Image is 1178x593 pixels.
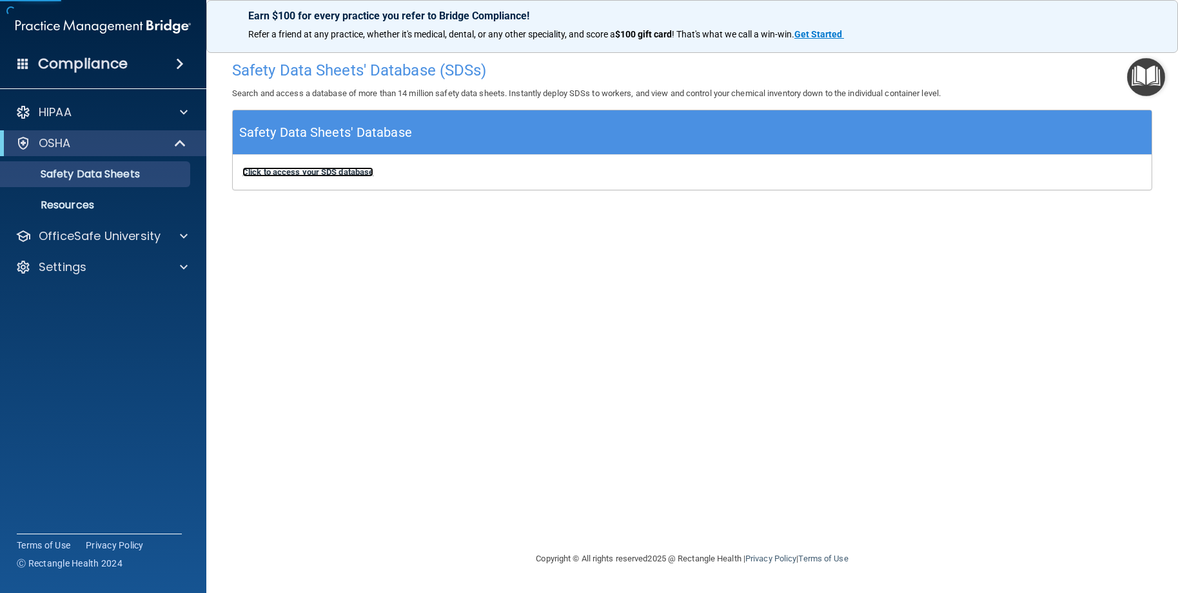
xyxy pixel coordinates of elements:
[794,29,844,39] a: Get Started
[15,105,188,120] a: HIPAA
[15,14,191,39] img: PMB logo
[1127,58,1165,96] button: Open Resource Center
[39,136,71,151] p: OSHA
[15,136,187,151] a: OSHA
[457,538,928,579] div: Copyright © All rights reserved 2025 @ Rectangle Health | |
[232,62,1152,79] h4: Safety Data Sheets' Database (SDSs)
[672,29,794,39] span: ! That's what we call a win-win.
[745,554,796,563] a: Privacy Policy
[86,539,144,552] a: Privacy Policy
[17,539,70,552] a: Terms of Use
[39,228,161,244] p: OfficeSafe University
[39,105,72,120] p: HIPAA
[232,86,1152,101] p: Search and access a database of more than 14 million safety data sheets. Instantly deploy SDSs to...
[248,29,615,39] span: Refer a friend at any practice, whether it's medical, dental, or any other speciality, and score a
[39,259,86,275] p: Settings
[242,167,373,177] a: Click to access your SDS database
[794,29,842,39] strong: Get Started
[615,29,672,39] strong: $100 gift card
[239,121,412,144] h5: Safety Data Sheets' Database
[17,557,123,570] span: Ⓒ Rectangle Health 2024
[798,554,848,563] a: Terms of Use
[15,228,188,244] a: OfficeSafe University
[38,55,128,73] h4: Compliance
[15,259,188,275] a: Settings
[8,168,184,181] p: Safety Data Sheets
[248,10,1136,22] p: Earn $100 for every practice you refer to Bridge Compliance!
[8,199,184,212] p: Resources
